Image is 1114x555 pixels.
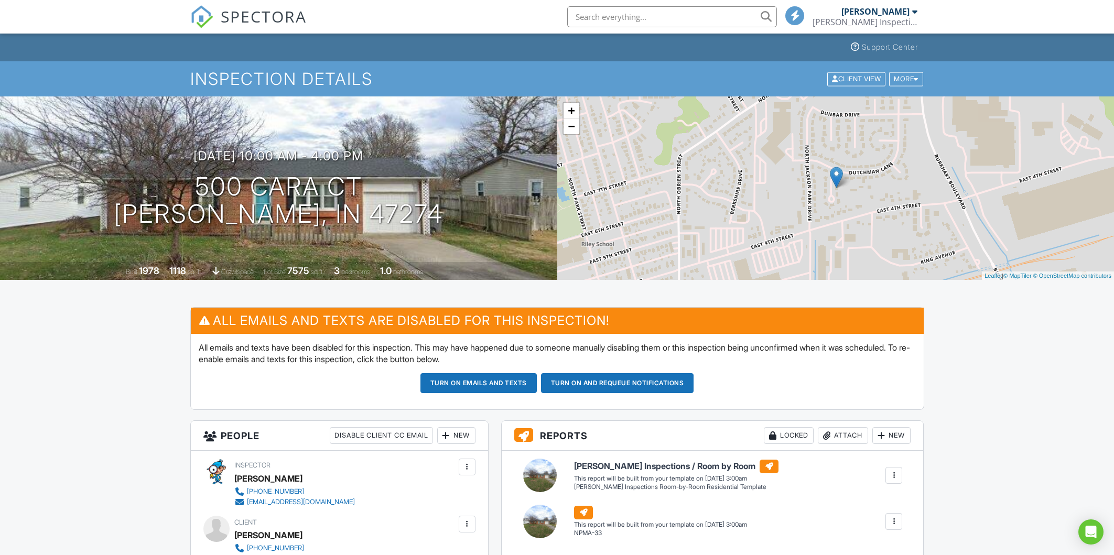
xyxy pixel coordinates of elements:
[847,38,922,57] a: Support Center
[1078,519,1104,545] div: Open Intercom Messenger
[126,268,137,276] span: Built
[191,421,488,451] h3: People
[139,265,159,276] div: 1978
[872,427,911,444] div: New
[1033,273,1111,279] a: © OpenStreetMap contributors
[221,268,254,276] span: crawlspace
[764,427,814,444] div: Locked
[826,74,888,82] a: Client View
[889,72,923,86] div: More
[813,17,917,27] div: Kloeker Inspections
[247,498,355,506] div: [EMAIL_ADDRESS][DOMAIN_NAME]
[841,6,910,17] div: [PERSON_NAME]
[1003,273,1032,279] a: © MapTiler
[862,42,918,51] div: Support Center
[221,5,307,27] span: SPECTORA
[564,103,579,118] a: Zoom in
[574,529,747,538] div: NPMA-33
[574,483,778,492] div: [PERSON_NAME] Inspections Room-by-Room Residential Template
[330,427,433,444] div: Disable Client CC Email
[234,497,355,507] a: [EMAIL_ADDRESS][DOMAIN_NAME]
[541,373,694,393] button: Turn on and Requeue Notifications
[567,6,777,27] input: Search everything...
[287,265,309,276] div: 7575
[574,520,747,529] div: This report will be built from your template on [DATE] 3:00am
[188,268,202,276] span: sq. ft.
[502,421,924,451] h3: Reports
[380,265,392,276] div: 1.0
[234,461,271,469] span: Inspector
[191,308,924,333] h3: All emails and texts are disabled for this inspection!
[169,265,186,276] div: 1118
[982,271,1114,280] div: |
[190,5,213,28] img: The Best Home Inspection Software - Spectora
[234,486,355,497] a: [PHONE_NUMBER]
[393,268,423,276] span: bathrooms
[234,543,355,553] a: [PHONE_NUMBER]
[190,14,307,36] a: SPECTORA
[985,273,1002,279] a: Leaflet
[420,373,537,393] button: Turn on emails and texts
[114,173,443,228] h1: 500 Cara Ct [PERSON_NAME], IN 47274
[818,427,868,444] div: Attach
[234,471,302,486] div: [PERSON_NAME]
[193,149,363,163] h3: [DATE] 10:00 am - 4:00 pm
[564,118,579,134] a: Zoom out
[190,70,924,88] h1: Inspection Details
[311,268,324,276] span: sq.ft.
[574,460,778,473] h6: [PERSON_NAME] Inspections / Room by Room
[234,527,302,543] div: [PERSON_NAME]
[247,544,304,552] div: [PHONE_NUMBER]
[341,268,370,276] span: bedrooms
[264,268,286,276] span: Lot Size
[234,518,257,526] span: Client
[827,72,885,86] div: Client View
[334,265,340,276] div: 3
[199,342,916,365] p: All emails and texts have been disabled for this inspection. This may have happened due to someon...
[437,427,475,444] div: New
[574,474,778,483] div: This report will be built from your template on [DATE] 3:00am
[247,487,304,496] div: [PHONE_NUMBER]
